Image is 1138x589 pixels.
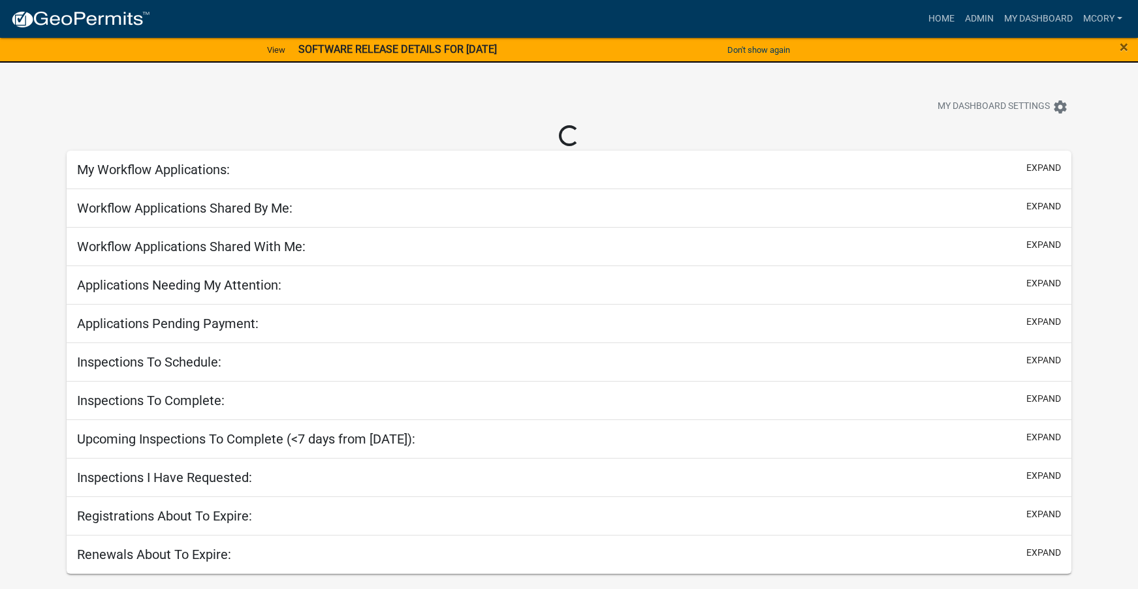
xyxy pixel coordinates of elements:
[77,508,252,524] h5: Registrations About To Expire:
[1026,161,1061,175] button: expand
[999,7,1078,31] a: My Dashboard
[722,39,795,61] button: Don't show again
[77,393,225,408] h5: Inspections To Complete:
[923,7,960,31] a: Home
[1026,354,1061,367] button: expand
[77,277,281,293] h5: Applications Needing My Attention:
[262,39,291,61] a: View
[77,200,292,216] h5: Workflow Applications Shared By Me:
[938,99,1050,115] span: My Dashboard Settings
[77,431,415,447] h5: Upcoming Inspections To Complete (<7 days from [DATE]):
[77,470,252,485] h5: Inspections I Have Requested:
[1026,238,1061,252] button: expand
[1026,546,1061,560] button: expand
[77,354,221,370] h5: Inspections To Schedule:
[1052,99,1068,115] i: settings
[1026,507,1061,521] button: expand
[77,316,259,331] h5: Applications Pending Payment:
[1026,469,1061,483] button: expand
[1026,430,1061,444] button: expand
[298,43,497,55] strong: SOFTWARE RELEASE DETAILS FOR [DATE]
[77,547,231,562] h5: Renewals About To Expire:
[1120,38,1128,56] span: ×
[960,7,999,31] a: Admin
[77,162,230,177] h5: My Workflow Applications:
[1026,392,1061,406] button: expand
[927,94,1079,119] button: My Dashboard Settingssettings
[1078,7,1128,31] a: mcory
[1026,277,1061,290] button: expand
[1120,39,1128,55] button: Close
[1026,315,1061,329] button: expand
[1026,200,1061,213] button: expand
[77,239,306,254] h5: Workflow Applications Shared With Me:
